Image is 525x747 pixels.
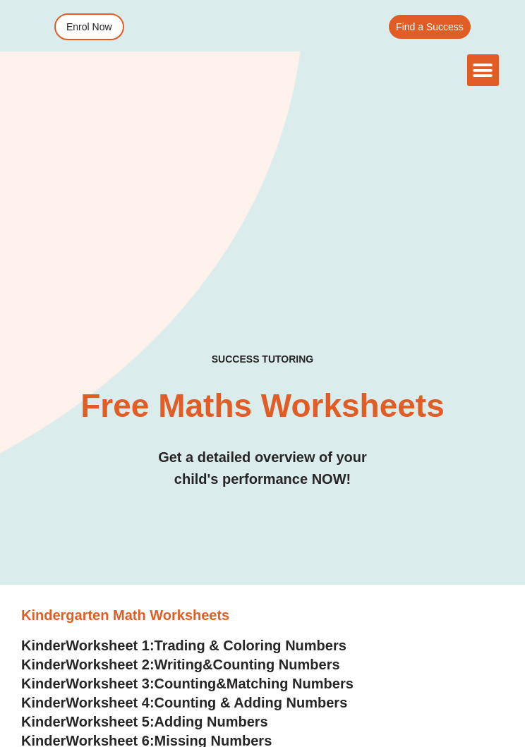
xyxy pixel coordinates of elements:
span: Kinder [21,695,66,710]
a: KinderWorksheet 2:Writing&Counting Numbers [21,657,340,672]
h3: Get a detailed overview of your child's performance NOW! [26,447,499,490]
span: Worksheet 4: [66,695,154,710]
span: Kinder [21,657,66,672]
span: Writing [155,657,203,672]
div: Menu Toggle [467,54,499,86]
a: KinderWorksheet 4:Counting & Adding Numbers [21,695,347,710]
h3: Kindergarten Math Worksheets [21,606,504,624]
span: Kinder [21,714,66,729]
span: Counting & Adding Numbers [155,695,348,710]
a: Find a Success [389,15,471,39]
span: Adding Numbers [155,714,268,729]
a: KinderWorksheet 5:Adding Numbers [21,714,268,729]
span: Kinder [21,676,66,691]
a: KinderWorksheet 3:Counting&Matching Numbers [21,676,354,691]
span: Counting [155,676,217,691]
span: Matching Numbers [227,676,354,691]
span: Counting Numbers [213,657,340,672]
span: Worksheet 5: [66,714,154,729]
h2: Free Maths Worksheets​ [26,387,499,425]
a: Enrol Now [54,13,124,40]
a: KinderWorksheet 1:Trading & Coloring Numbers [21,638,346,653]
span: Kinder [21,638,66,653]
span: Worksheet 1: [66,638,154,653]
span: Worksheet 3: [66,676,154,691]
span: Worksheet 2: [66,657,154,672]
span: Enrol Now [66,22,112,32]
span: Trading & Coloring Numbers [155,638,346,653]
h4: SUCCESS TUTORING​ [26,353,499,365]
span: Find a Success [396,22,464,32]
